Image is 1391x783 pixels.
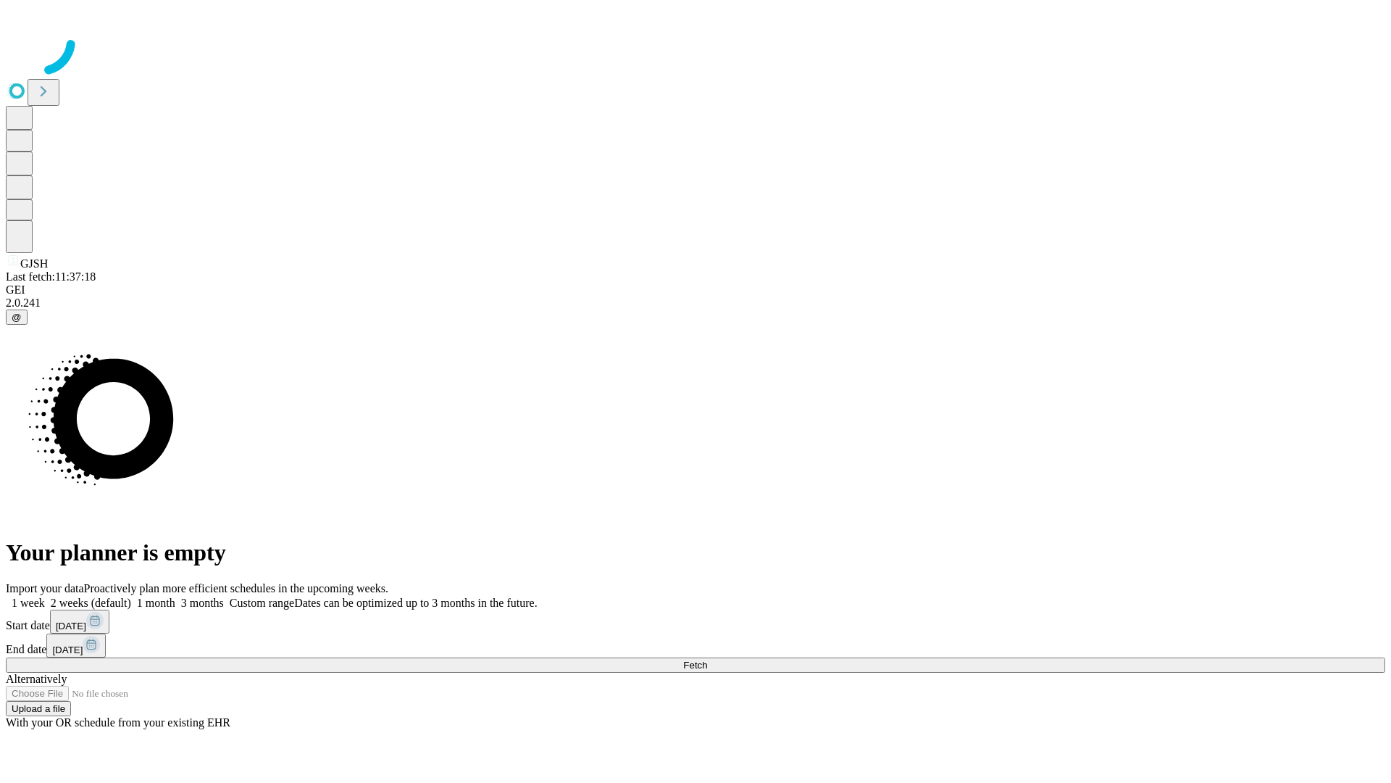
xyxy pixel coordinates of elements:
[84,582,388,594] span: Proactively plan more efficient schedules in the upcoming weeks.
[6,310,28,325] button: @
[6,658,1385,673] button: Fetch
[6,716,230,729] span: With your OR schedule from your existing EHR
[6,673,67,685] span: Alternatively
[12,312,22,323] span: @
[294,597,537,609] span: Dates can be optimized up to 3 months in the future.
[52,645,83,655] span: [DATE]
[6,270,96,283] span: Last fetch: 11:37:18
[56,621,86,631] span: [DATE]
[6,539,1385,566] h1: Your planner is empty
[137,597,175,609] span: 1 month
[181,597,224,609] span: 3 months
[6,582,84,594] span: Import your data
[230,597,294,609] span: Custom range
[20,257,48,270] span: GJSH
[51,597,131,609] span: 2 weeks (default)
[683,660,707,671] span: Fetch
[50,610,109,634] button: [DATE]
[46,634,106,658] button: [DATE]
[6,634,1385,658] div: End date
[6,283,1385,297] div: GEI
[6,297,1385,310] div: 2.0.241
[6,610,1385,634] div: Start date
[6,701,71,716] button: Upload a file
[12,597,45,609] span: 1 week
